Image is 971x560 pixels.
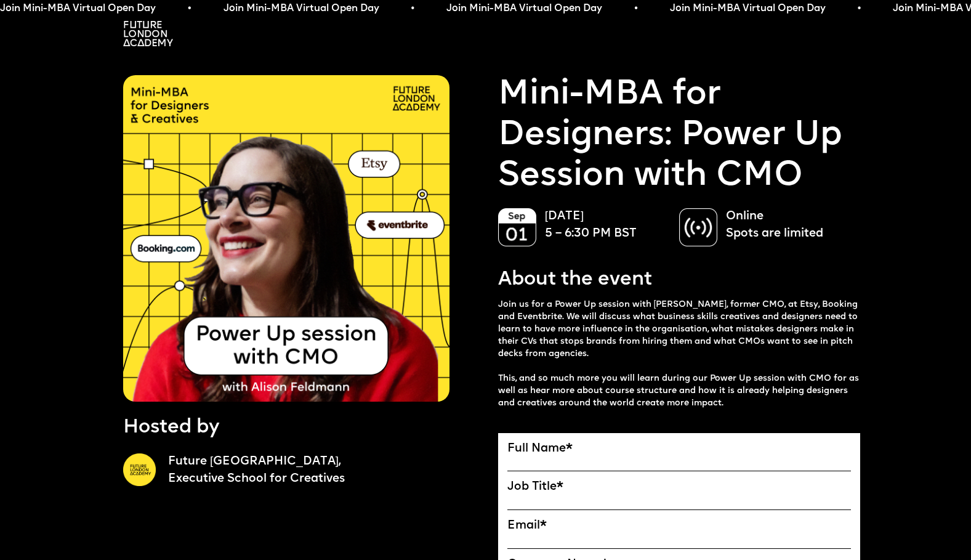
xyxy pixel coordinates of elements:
label: Full Name [507,442,852,457]
a: Future [GEOGRAPHIC_DATA],Executive School for Creatives [168,453,486,489]
span: • [634,2,638,15]
span: • [857,2,861,15]
a: Mini-MBA for Designers: Power Up Session with CMO [498,75,861,198]
p: [DATE] 5 – 6:30 PM BST [545,208,667,243]
span: • [411,2,414,15]
p: Hosted by [123,414,220,441]
img: A yellow circle with Future London Academy logo [123,453,156,486]
p: Join us for a Power Up session with [PERSON_NAME], former CMO, at Etsy, Booking and Eventbrite. W... [498,299,861,410]
p: Online Spots are limited [726,208,848,243]
img: A logo saying in 3 lines: Future London Academy [123,21,173,46]
span: • [188,2,191,15]
p: About the event [498,266,652,293]
label: Job Title [507,481,852,495]
label: Email [507,519,852,534]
